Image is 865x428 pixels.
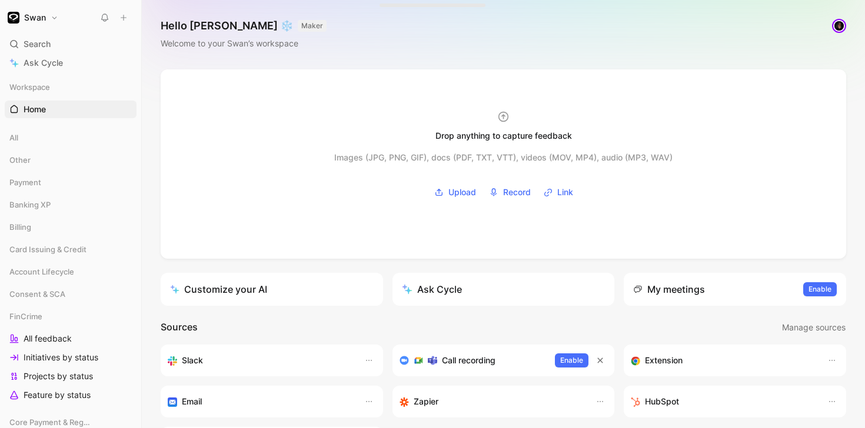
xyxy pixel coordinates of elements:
[387,6,442,10] div: Docs, images, videos, audio files, links & more
[803,282,837,296] button: Enable
[5,35,137,53] div: Search
[161,273,383,306] a: Customize your AI
[5,240,137,262] div: Card Issuing & Credit
[24,352,98,363] span: Initiatives by status
[9,154,31,166] span: Other
[8,12,19,24] img: Swan
[387,1,442,5] div: Drop anything here to capture feedback
[120,333,132,345] button: View actions
[9,132,18,143] span: All
[5,349,137,366] a: Initiatives by status
[182,394,202,409] h3: Email
[5,9,61,26] button: SwanSwan
[555,353,588,367] button: Enable
[448,185,476,199] span: Upload
[5,218,137,236] div: Billing
[9,416,92,428] span: Core Payment & Regulatory
[9,266,74,277] span: Account Lifecycle
[5,173,137,191] div: Payment
[161,320,198,335] h2: Sources
[5,307,137,404] div: FinCrimeAll feedbackInitiatives by statusProjects by statusFeature by status
[5,129,137,150] div: All
[5,101,137,118] a: Home
[833,20,845,32] img: avatar
[120,389,132,401] button: View actions
[5,240,137,258] div: Card Issuing & Credit
[24,370,93,382] span: Projects by status
[5,196,137,213] div: Banking XP
[24,12,46,23] h1: Swan
[5,285,137,306] div: Consent & SCA
[400,353,546,367] div: Record & transcribe meetings from Zoom, Meet & Teams.
[485,183,535,201] button: Record
[5,330,137,347] a: All feedback
[5,151,137,172] div: Other
[631,353,816,367] div: Capture feedback from anywhere on the web
[9,243,86,255] span: Card Issuing & Credit
[435,129,572,143] div: Drop anything to capture feedback
[430,183,480,201] button: Upload
[5,218,137,239] div: Billing
[400,394,584,409] div: Capture feedback from thousands of sources with Zapier (survey results, recordings, sheets, etc).
[298,20,327,32] button: MAKER
[557,185,573,199] span: Link
[24,333,72,345] span: All feedback
[9,81,50,93] span: Workspace
[402,282,462,296] div: Ask Cycle
[560,355,583,366] span: Enable
[168,394,352,409] div: Forward emails to your feedback inbox
[781,320,846,335] button: Manage sources
[5,263,137,280] div: Account Lifecycle
[161,36,327,51] div: Welcome to your Swan’s workspace
[9,176,41,188] span: Payment
[645,394,679,409] h3: HubSpot
[442,353,495,367] h3: Call recording
[414,394,438,409] h3: Zapier
[645,353,683,367] h3: Extension
[5,263,137,284] div: Account Lifecycle
[24,37,51,51] span: Search
[5,285,137,303] div: Consent & SCA
[503,185,531,199] span: Record
[120,352,132,363] button: View actions
[809,283,831,295] span: Enable
[24,103,46,115] span: Home
[9,199,51,210] span: Banking XP
[5,129,137,146] div: All
[392,273,615,306] button: Ask Cycle
[24,389,91,401] span: Feature by status
[5,196,137,217] div: Banking XP
[782,320,846,335] span: Manage sources
[5,54,137,72] a: Ask Cycle
[168,353,352,367] div: Sync your partners, send feedback and get updates in Slack
[5,307,137,325] div: FinCrime
[24,56,63,70] span: Ask Cycle
[170,282,267,296] div: Customize your AI
[120,370,132,382] button: View actions
[5,151,137,169] div: Other
[182,353,203,367] h3: Slack
[334,151,673,165] div: Images (JPG, PNG, GIF), docs (PDF, TXT, VTT), videos (MOV, MP4), audio (MP3, WAV)
[5,78,137,96] div: Workspace
[5,386,137,404] a: Feature by status
[161,19,327,33] h1: Hello [PERSON_NAME] ❄️
[9,221,31,233] span: Billing
[5,367,137,385] a: Projects by status
[9,288,65,300] span: Consent & SCA
[9,310,42,322] span: FinCrime
[540,183,577,201] button: Link
[5,173,137,195] div: Payment
[633,282,705,296] div: My meetings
